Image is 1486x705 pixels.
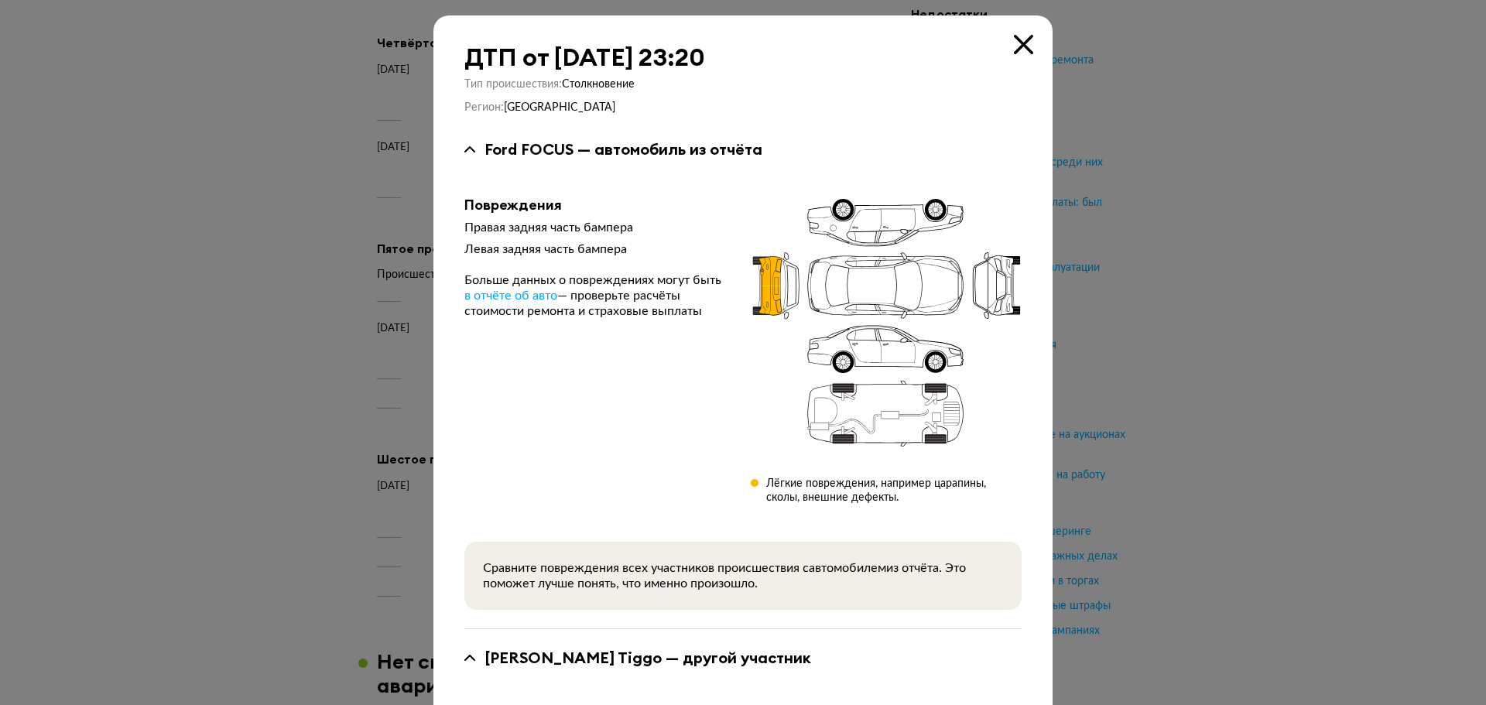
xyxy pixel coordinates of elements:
[484,139,762,159] div: Ford FOCUS — автомобиль из отчёта
[464,289,557,302] span: в отчёте об авто
[464,77,1022,91] div: Тип происшествия :
[464,197,726,214] div: Повреждения
[464,43,1022,71] div: ДТП от [DATE] 23:20
[483,560,1003,591] div: Сравните повреждения всех участников происшествия с автомобилем из отчёта. Это поможет лучше поня...
[464,241,726,257] div: Левая задняя часть бампера
[484,648,811,668] div: [PERSON_NAME] Tiggo — другой участник
[766,477,1022,505] div: Лёгкие повреждения, например царапины, сколы, внешние дефекты.
[464,272,726,319] div: Больше данных о повреждениях могут быть — проверьте расчёты стоимости ремонта и страховые выплаты
[464,101,1022,115] div: Регион :
[464,220,726,235] div: Правая задняя часть бампера
[464,288,557,303] a: в отчёте об авто
[504,102,615,113] span: [GEOGRAPHIC_DATA]
[562,79,635,90] span: Столкновение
